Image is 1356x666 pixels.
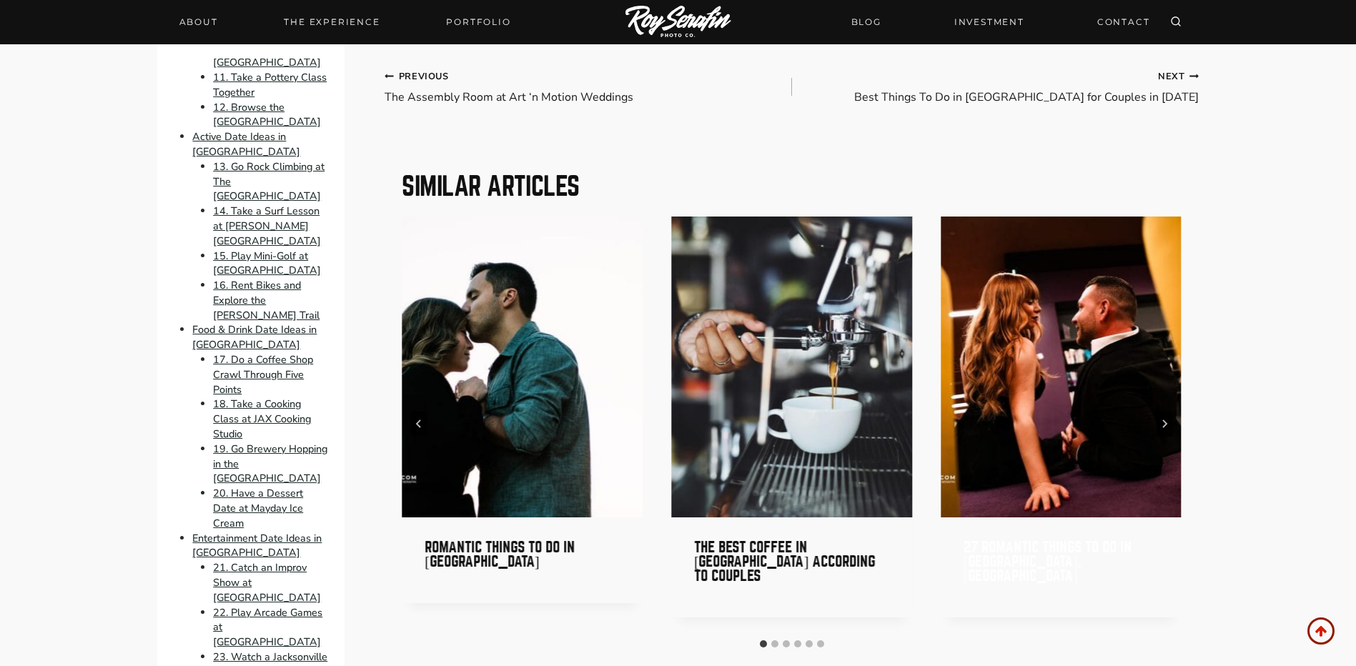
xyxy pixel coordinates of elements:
[1158,69,1199,84] small: Next
[385,69,791,105] a: PreviousThe Assembly Room at Art ‘n Motion Weddings
[213,70,327,99] a: 11. Take a Pottery Class Together
[213,397,311,442] a: 18. Take a Cooking Class at JAX Cooking Studio
[213,442,327,486] a: 19. Go Brewery Hopping in the [GEOGRAPHIC_DATA]
[192,323,317,352] a: Food & Drink Date Ideas in [GEOGRAPHIC_DATA]
[402,217,643,517] img: Romantic Things to do in St Augustine 9
[946,9,1033,34] a: INVESTMENT
[694,540,875,583] a: The Best Coffee in [GEOGRAPHIC_DATA] According to Couples
[402,174,1181,199] h2: Similar Articles
[213,100,321,129] a: 12. Browse the [GEOGRAPHIC_DATA]
[171,12,227,32] a: About
[1166,12,1186,32] button: View Search Form
[275,12,388,32] a: THE EXPERIENCE
[671,217,912,517] img: The Best Coffee in Jacksonville According to Couples 10
[806,640,813,647] button: Go to slide 5
[213,352,313,397] a: 17. Do a Coffee Shop Crawl Through Five Points
[213,560,321,605] a: 21. Catch an Improv Show at [GEOGRAPHIC_DATA]
[192,531,322,560] a: Entertainment Date Ideas in [GEOGRAPHIC_DATA]
[792,69,1199,105] a: NextBest Things To Do in [GEOGRAPHIC_DATA] for Couples in [DATE]
[437,12,519,32] a: Portfolio
[794,640,801,647] button: Go to slide 4
[625,6,731,39] img: Logo of Roy Serafin Photo Co., featuring stylized text in white on a light background, representi...
[941,217,1182,517] a: Couple smiling at each other inside a room.
[1156,411,1173,437] button: Next
[402,217,643,632] div: 1 of 6
[964,540,1132,583] a: 27 Romantic Things to Do in [GEOGRAPHIC_DATA], [GEOGRAPHIC_DATA]
[817,640,824,647] button: Go to slide 6
[941,217,1182,517] img: 27 Romantic Things to Do in Jacksonville, FL 11
[771,640,778,647] button: Go to slide 2
[783,640,790,647] button: Go to slide 3
[213,605,322,650] a: 22. Play Arcade Games at [GEOGRAPHIC_DATA]
[1307,617,1335,645] a: Scroll to top
[410,411,427,437] button: Go to last slide
[843,9,1159,34] nav: Secondary Navigation
[213,204,321,248] a: 14. Take a Surf Lesson at [PERSON_NAME][GEOGRAPHIC_DATA]
[425,540,575,569] a: Romantic Things to do in [GEOGRAPHIC_DATA]
[760,640,767,647] button: Go to slide 1
[171,12,520,32] nav: Primary Navigation
[941,217,1182,632] div: 3 of 6
[402,638,1181,650] ul: Select a slide to show
[213,278,320,322] a: 16. Rent Bikes and Explore the [PERSON_NAME] Trail
[1089,9,1159,34] a: CONTACT
[843,9,890,34] a: BLOG
[213,159,325,204] a: 13. Go Rock Climbing at The [GEOGRAPHIC_DATA]
[671,217,912,517] a: Close-up of Hand Holding Coffee Machine
[385,69,1198,105] nav: Posts
[213,486,303,530] a: 20. Have a Dessert Date at Mayday Ice Cream
[671,217,912,632] div: 2 of 6
[192,129,300,159] a: Active Date Ideas in [GEOGRAPHIC_DATA]
[213,249,321,278] a: 15. Play Mini-Golf at [GEOGRAPHIC_DATA]
[385,69,448,84] small: Previous
[402,217,643,517] a: Couple sharing a tender moment, with the man kissing the woman's forehead as they hold hands, set...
